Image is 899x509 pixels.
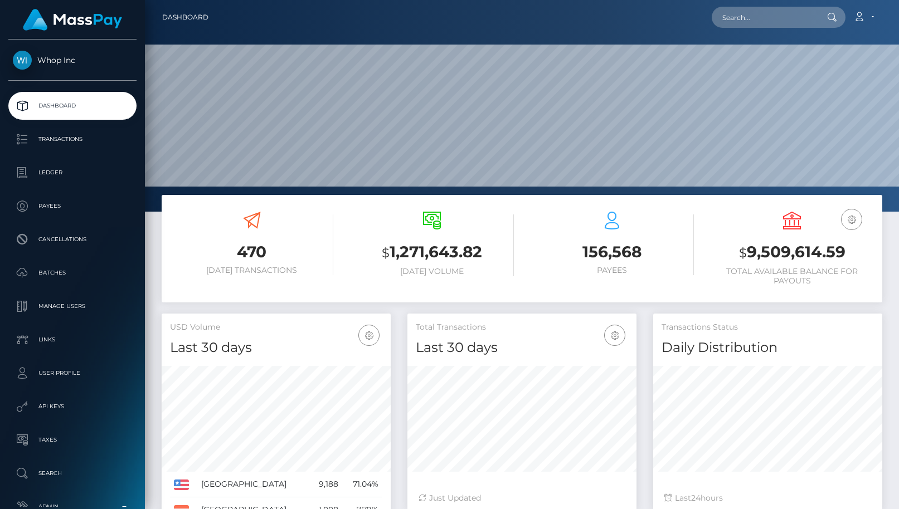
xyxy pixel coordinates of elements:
[13,131,132,148] p: Transactions
[170,322,382,333] h5: USD Volume
[13,51,32,70] img: Whop Inc
[13,432,132,448] p: Taxes
[711,267,874,286] h6: Total Available Balance for Payouts
[8,359,137,387] a: User Profile
[8,426,137,454] a: Taxes
[13,398,132,415] p: API Keys
[8,459,137,487] a: Search
[664,492,871,504] div: Last hours
[23,9,122,31] img: MassPay Logo
[662,322,874,333] h5: Transactions Status
[8,125,137,153] a: Transactions
[531,241,694,263] h3: 156,568
[8,192,137,220] a: Payees
[13,265,132,281] p: Batches
[309,472,342,497] td: 9,188
[197,472,309,497] td: [GEOGRAPHIC_DATA]
[13,164,132,181] p: Ledger
[662,338,874,358] h4: Daily Distribution
[13,97,132,114] p: Dashboard
[711,241,874,264] h3: 9,509,614.59
[416,338,628,358] h4: Last 30 days
[170,338,382,358] h4: Last 30 days
[13,231,132,248] p: Cancellations
[416,322,628,333] h5: Total Transactions
[170,266,333,275] h6: [DATE] Transactions
[8,159,137,187] a: Ledger
[13,365,132,381] p: User Profile
[531,266,694,275] h6: Payees
[8,92,137,120] a: Dashboard
[8,326,137,354] a: Links
[8,226,137,253] a: Cancellations
[13,331,132,348] p: Links
[8,393,137,420] a: API Keys
[712,7,817,28] input: Search...
[13,198,132,214] p: Payees
[13,298,132,315] p: Manage Users
[691,493,701,503] span: 24
[419,492,625,504] div: Just Updated
[350,267,513,276] h6: [DATE] Volume
[13,465,132,482] p: Search
[382,245,390,261] small: $
[162,6,208,29] a: Dashboard
[8,55,137,65] span: Whop Inc
[739,245,747,261] small: $
[342,472,382,497] td: 71.04%
[8,259,137,287] a: Batches
[8,292,137,320] a: Manage Users
[350,241,513,264] h3: 1,271,643.82
[170,241,333,263] h3: 470
[174,479,189,490] img: US.png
